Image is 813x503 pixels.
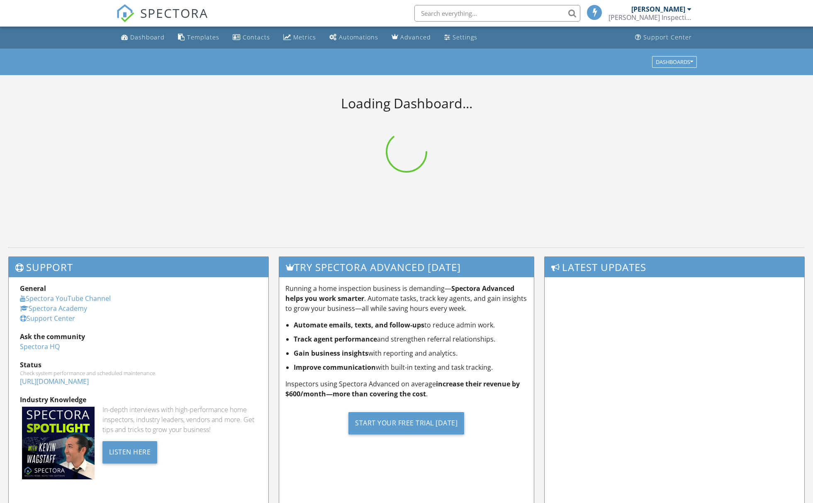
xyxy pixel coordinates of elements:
[102,405,257,435] div: In-depth interviews with high-performance home inspectors, industry leaders, vendors and more. Ge...
[609,13,691,22] div: Russ Inspections
[294,320,528,330] li: to reduce admin work.
[140,4,208,22] span: SPECTORA
[632,30,695,45] a: Support Center
[285,379,528,399] p: Inspectors using Spectora Advanced on average .
[652,56,697,68] button: Dashboards
[20,284,46,293] strong: General
[294,362,528,372] li: with built-in texting and task tracking.
[293,33,316,41] div: Metrics
[243,33,270,41] div: Contacts
[388,30,434,45] a: Advanced
[20,360,257,370] div: Status
[294,335,377,344] strong: Track agent performance
[9,257,268,277] h3: Support
[400,33,431,41] div: Advanced
[294,320,424,330] strong: Automate emails, texts, and follow-ups
[20,314,75,323] a: Support Center
[175,30,223,45] a: Templates
[20,370,257,376] div: Check system performance and scheduled maintenance.
[285,405,528,441] a: Start Your Free Trial [DATE]
[631,5,685,13] div: [PERSON_NAME]
[294,334,528,344] li: and strengthen referral relationships.
[130,33,165,41] div: Dashboard
[656,59,693,65] div: Dashboards
[20,342,60,351] a: Spectora HQ
[118,30,168,45] a: Dashboard
[643,33,692,41] div: Support Center
[414,5,580,22] input: Search everything...
[441,30,481,45] a: Settings
[229,30,273,45] a: Contacts
[294,349,368,358] strong: Gain business insights
[20,377,89,386] a: [URL][DOMAIN_NAME]
[102,441,158,464] div: Listen Here
[453,33,477,41] div: Settings
[294,348,528,358] li: with reporting and analytics.
[187,33,219,41] div: Templates
[279,257,534,277] h3: Try spectora advanced [DATE]
[285,283,528,313] p: Running a home inspection business is demanding— . Automate tasks, track key agents, and gain ins...
[294,363,376,372] strong: Improve communication
[116,11,208,29] a: SPECTORA
[20,304,87,313] a: Spectora Academy
[285,379,520,398] strong: increase their revenue by $600/month—more than covering the cost
[285,284,514,303] strong: Spectora Advanced helps you work smarter
[339,33,378,41] div: Automations
[102,447,158,456] a: Listen Here
[326,30,382,45] a: Automations (Basic)
[348,412,464,435] div: Start Your Free Trial [DATE]
[20,395,257,405] div: Industry Knowledge
[116,4,134,22] img: The Best Home Inspection Software - Spectora
[20,294,111,303] a: Spectora YouTube Channel
[22,407,95,479] img: Spectoraspolightmain
[20,332,257,342] div: Ask the community
[545,257,804,277] h3: Latest Updates
[280,30,319,45] a: Metrics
